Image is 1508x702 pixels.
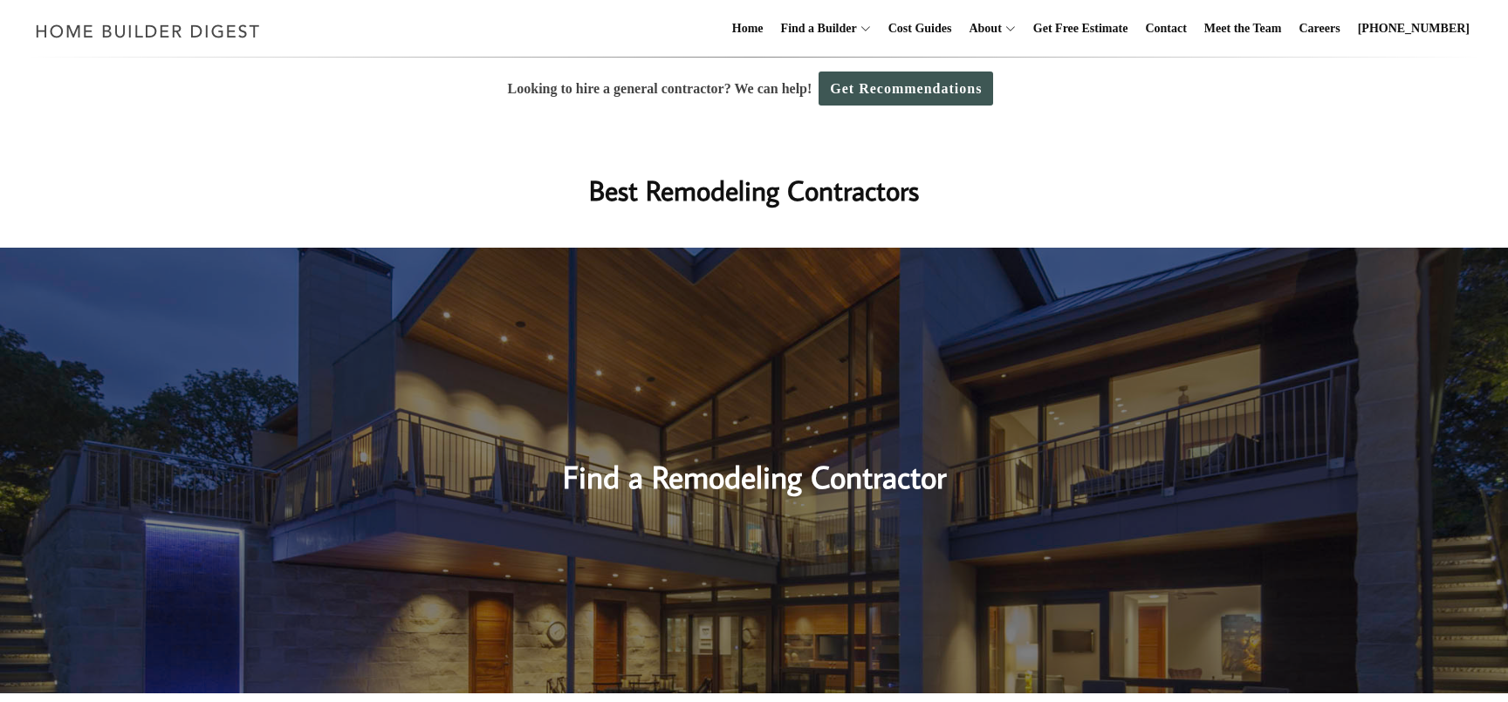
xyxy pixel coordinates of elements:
[1351,1,1477,57] a: [PHONE_NUMBER]
[881,1,959,57] a: Cost Guides
[1292,1,1347,57] a: Careers
[725,1,771,57] a: Home
[774,1,857,57] a: Find a Builder
[1026,1,1135,57] a: Get Free Estimate
[383,422,1125,501] h2: Find a Remodeling Contractor
[28,14,268,48] img: Home Builder Digest
[406,169,1102,211] h1: Best Remodeling Contractors
[1138,1,1193,57] a: Contact
[819,72,993,106] a: Get Recommendations
[962,1,1001,57] a: About
[1197,1,1289,57] a: Meet the Team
